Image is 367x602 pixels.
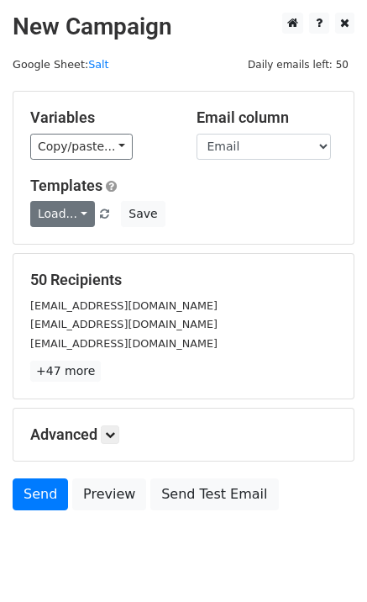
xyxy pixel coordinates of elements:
h5: Email column [197,108,338,127]
a: Preview [72,478,146,510]
small: Google Sheet: [13,58,109,71]
a: Send Test Email [150,478,278,510]
span: Daily emails left: 50 [242,55,354,74]
a: +47 more [30,361,101,382]
small: [EMAIL_ADDRESS][DOMAIN_NAME] [30,318,218,330]
h5: 50 Recipients [30,271,337,289]
a: Salt [88,58,108,71]
a: Load... [30,201,95,227]
a: Copy/paste... [30,134,133,160]
h5: Variables [30,108,171,127]
h2: New Campaign [13,13,354,41]
small: [EMAIL_ADDRESS][DOMAIN_NAME] [30,299,218,312]
button: Save [121,201,165,227]
h5: Advanced [30,425,337,444]
a: Daily emails left: 50 [242,58,354,71]
iframe: Chat Widget [283,521,367,602]
a: Templates [30,177,102,194]
small: [EMAIL_ADDRESS][DOMAIN_NAME] [30,337,218,350]
a: Send [13,478,68,510]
